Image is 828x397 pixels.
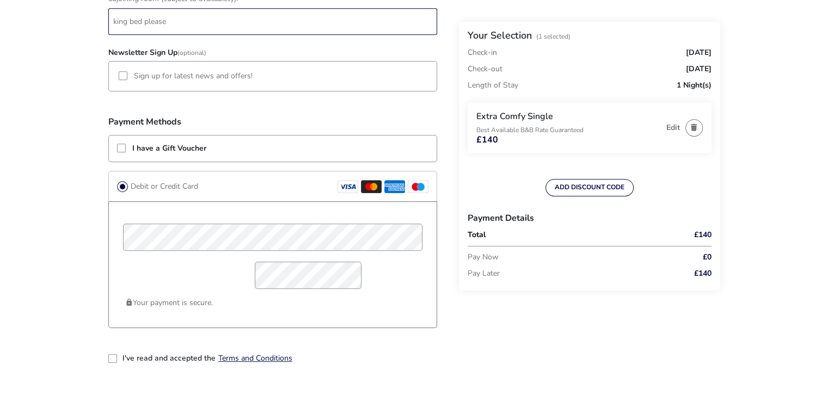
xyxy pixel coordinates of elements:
h3: Newsletter Sign Up [108,40,437,61]
span: [DATE] [686,65,712,73]
h3: Payment Methods [108,117,437,126]
span: (1 Selected) [536,32,571,41]
h3: Payment Details [468,205,712,231]
input: card_name_pciproxy-c7w7n5tmyv [123,224,422,251]
span: £0 [703,253,712,261]
label: Sign up for latest news and offers! [134,72,253,80]
span: £140 [694,231,712,239]
p: Pay Now [468,249,663,265]
button: Terms and Conditions [218,354,292,362]
p: Best Available B&B Rate Guaranteed [476,127,661,133]
p: Length of Stay [468,77,518,94]
h2: Your Selection [468,29,532,42]
label: I've read and accepted the [122,355,216,362]
label: Debit or Credit Card [128,179,198,193]
span: £140 [694,270,712,277]
p: Check-in [468,49,497,57]
span: [DATE] [686,49,712,57]
p: Pay Later [468,265,663,282]
p: Check-out [468,61,502,77]
label: I have a Gift Voucher [132,145,206,152]
p: Total [468,231,663,239]
span: £140 [476,135,498,144]
button: Edit [666,123,680,132]
span: (Optional) [177,48,206,57]
p-checkbox: 2-term_condi [108,354,118,364]
span: 1 Night(s) [677,82,712,89]
p: Your payment is secure. [125,294,420,311]
h3: Extra Comfy Single [476,111,661,122]
input: field_147 [108,8,437,35]
button: ADD DISCOUNT CODE [545,179,634,196]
